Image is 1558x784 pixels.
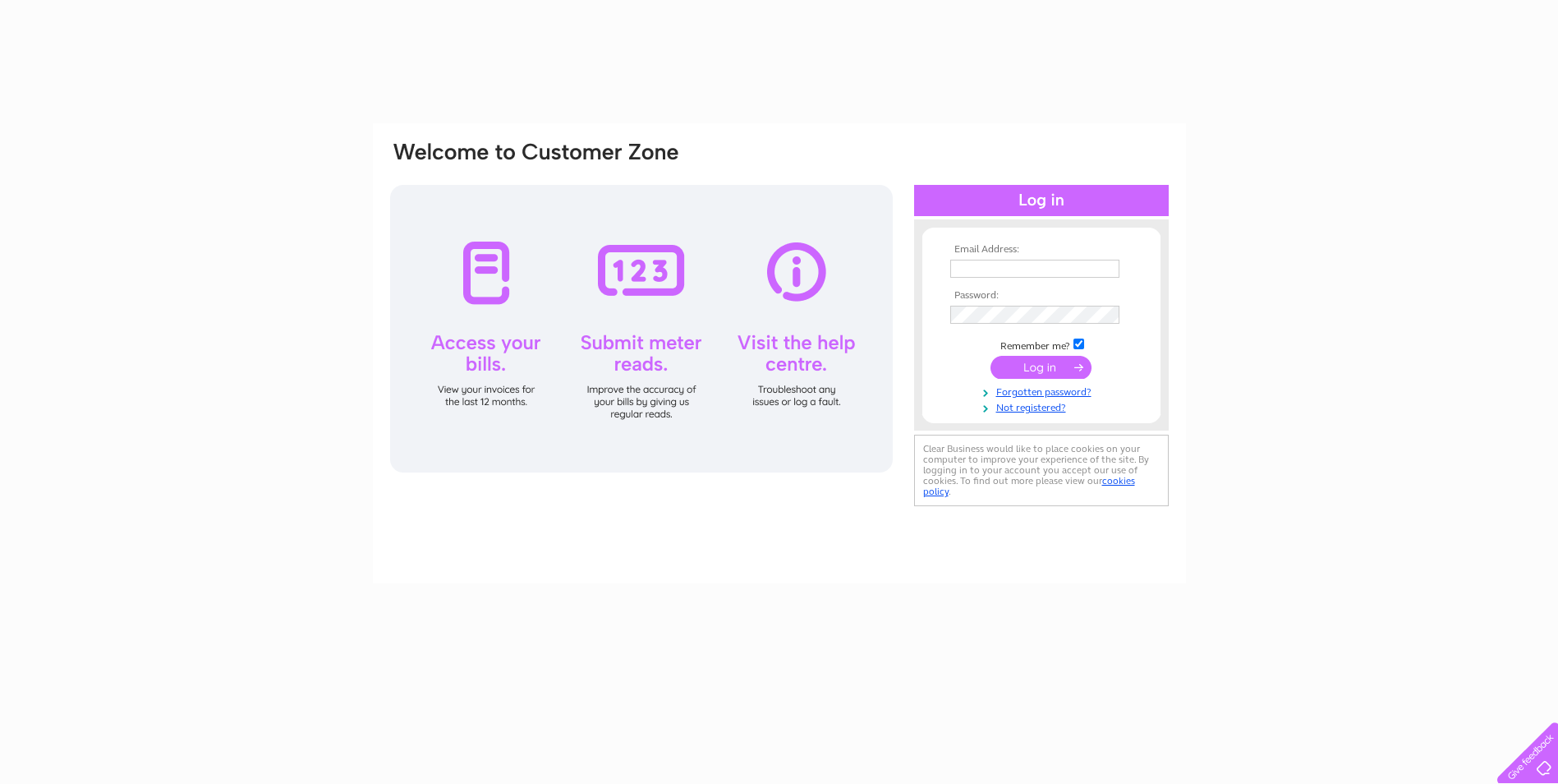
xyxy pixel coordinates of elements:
[946,290,1137,302] th: Password:
[923,475,1135,497] a: cookies policy
[914,435,1169,506] div: Clear Business would like to place cookies on your computer to improve your experience of the sit...
[990,356,1092,379] input: Submit
[946,336,1137,353] td: Remember me?
[946,244,1137,256] th: Email Address:
[950,383,1137,399] a: Forgotten password?
[950,399,1137,414] a: Not registered?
